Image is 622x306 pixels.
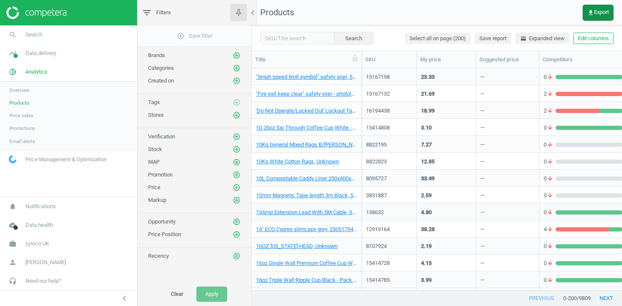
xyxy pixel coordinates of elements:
button: add_circle_outline [232,218,241,226]
a: 16oz Triple Wall Ripple Cup Black - Pack of 25, Unknown [256,276,357,284]
button: chevron_left [114,293,135,304]
span: 0 [544,192,556,199]
div: — [480,158,484,168]
span: Analytics [25,68,47,76]
div: 15414785 [366,276,412,284]
i: add_circle_outline [233,252,240,260]
div: grid [252,68,622,290]
span: 0 [544,73,556,81]
a: 10mm Magnetic Tape length 3m Black, 5060444330496 [256,192,357,199]
div: 3.99 [421,276,432,284]
i: add_circle_outline [233,52,240,59]
i: arrow_downward [547,192,553,199]
div: 2.19 [421,243,432,250]
div: 15414808 [366,124,412,132]
a: 13Amp Extension Lead With 5M Cable, 5015056011103 [256,209,357,216]
button: get_appExport [583,5,614,21]
span: Price Management & Optimization [25,156,107,163]
span: Price Position [148,231,181,237]
div: 15414728 [366,259,412,267]
i: headset_mic [5,273,21,289]
a: 10L Compostable Caddy Liner 250x400x450mm Rolls of 24, Box of 480, 5026824867105 [256,175,357,182]
button: add_circle_outline [232,196,241,204]
button: add_circle_outline [232,98,241,107]
span: Stores [148,112,164,118]
span: Stock [148,146,162,152]
span: Data health [25,221,53,229]
img: ajHJNr6hYgQAAAAASUVORK5CYII= [6,6,66,19]
i: arrow_downward [547,73,553,81]
i: chevron_left [248,8,258,18]
i: search [5,27,21,43]
div: 8107924 [366,243,412,250]
div: 38.28 [421,226,435,233]
div: — [480,192,484,202]
span: Expanded view [520,35,564,42]
span: Email alerts [9,138,35,145]
i: arrow_downward [547,158,553,165]
div: — [480,73,484,84]
div: 138632 [366,209,412,216]
div: 21.69 [421,90,435,98]
div: — [480,226,484,236]
i: get_app [587,9,594,16]
span: Overview [9,87,30,94]
a: 16OZ [US_STATE] HEAD, Unknown [256,243,338,250]
div: 16194438 [366,107,412,115]
i: arrow_downward [547,175,553,182]
span: 0 [544,124,556,132]
div: Suggested price [479,56,536,63]
div: SKU [365,56,413,63]
button: horizontal_splitExpanded view [515,33,569,44]
i: add_circle_outline [233,77,240,85]
a: "5mph speed limit symbol" safety sign, 5015397152978 [256,73,357,81]
button: add_circle_outline [232,132,241,141]
button: Save report [475,33,511,44]
span: Promotions [9,125,35,132]
a: "Fire exit keep clear" safety sign - photoluminescent, 5015397265449 [256,90,357,98]
span: 0 [544,158,556,165]
div: 3.10 [421,124,432,132]
span: Price index [9,112,33,119]
span: Select all on page (200) [410,35,466,42]
button: add_circle_outline [232,183,241,192]
span: Products [260,7,294,17]
input: SKU/Title search [260,32,334,44]
i: arrow_downward [547,243,553,250]
span: Need our help? [25,277,61,285]
div: — [480,141,484,152]
span: Export [587,9,609,16]
div: My price [420,56,472,63]
span: Notifications [25,203,56,210]
button: add_circle_outline [232,64,241,72]
i: add_circle_outline [177,32,184,40]
div: — [480,90,484,101]
span: [PERSON_NAME] [25,259,66,266]
i: arrow_downward [547,209,553,216]
i: add_circle_outline [233,64,240,72]
button: previous [520,291,563,306]
span: Search [25,31,42,39]
button: Clear [162,287,192,302]
span: Save report [479,35,506,42]
div: Title [255,56,358,63]
span: 0 [544,259,556,267]
span: 0 [544,243,556,250]
a: 10Kg White Cotton Rags, Unknown [256,158,339,165]
div: 15167132 [366,90,412,98]
button: Select all on page (200) [405,33,471,44]
div: 8095727 [366,175,412,182]
div: 8822823 [366,158,412,165]
span: Promotion [148,171,173,178]
button: add_circle_outline [232,111,241,119]
button: add_circle_outline [232,145,241,154]
i: notifications [5,198,21,215]
span: MAP [148,159,160,165]
span: Opportunity [148,218,176,225]
i: chevron_left [119,293,129,303]
span: Products [9,99,29,106]
a: 14" ECO Cypres slimcase grey, 25051794029899 [256,226,357,233]
div: 7.27 [421,141,432,149]
span: Tags [148,99,160,105]
i: add_circle_outline [233,133,240,141]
